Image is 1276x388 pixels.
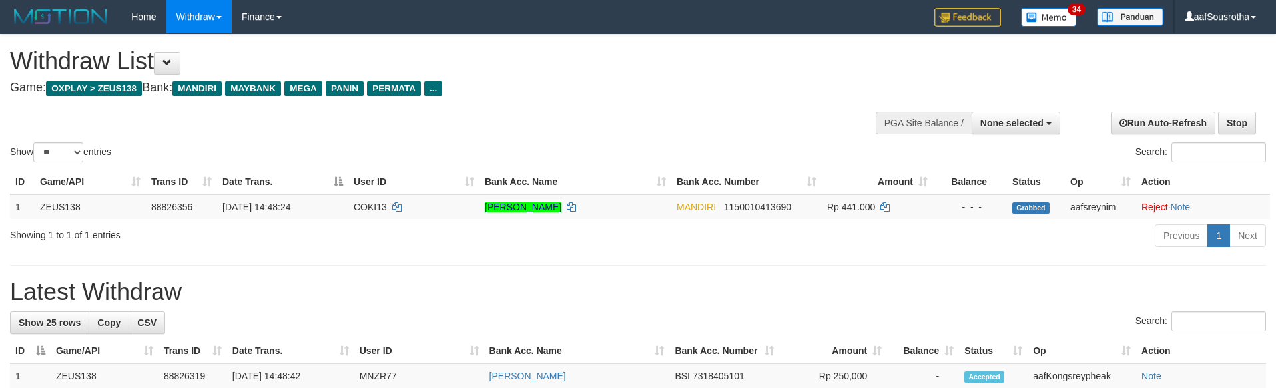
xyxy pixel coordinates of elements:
span: Grabbed [1012,202,1050,214]
a: 1 [1207,224,1230,247]
span: Copy [97,317,121,328]
td: · [1136,194,1270,219]
th: ID: activate to sort column descending [10,339,51,363]
label: Search: [1135,142,1266,162]
th: Trans ID: activate to sort column ascending [159,339,227,363]
th: Status: activate to sort column ascending [959,339,1028,363]
span: MANDIRI [172,81,222,96]
div: - - - [938,200,1002,214]
span: Accepted [964,371,1004,383]
td: 1 [10,194,35,219]
th: Bank Acc. Number: activate to sort column ascending [671,170,822,194]
th: Balance [933,170,1007,194]
span: Rp 441.000 [827,202,875,212]
th: Balance: activate to sort column ascending [887,339,959,363]
a: Reject [1141,202,1168,212]
span: MAYBANK [225,81,281,96]
th: Game/API: activate to sort column ascending [51,339,159,363]
span: [DATE] 14:48:24 [222,202,290,212]
span: 88826356 [151,202,192,212]
input: Search: [1171,142,1266,162]
span: MANDIRI [677,202,716,212]
span: Show 25 rows [19,317,81,328]
th: Date Trans.: activate to sort column descending [217,170,348,194]
td: ZEUS138 [35,194,146,219]
div: PGA Site Balance / [876,112,972,134]
span: 34 [1068,3,1086,15]
th: ID [10,170,35,194]
th: Action [1136,339,1266,363]
span: ... [424,81,442,96]
a: Previous [1155,224,1208,247]
th: User ID: activate to sort column ascending [348,170,479,194]
th: User ID: activate to sort column ascending [354,339,484,363]
th: Amount: activate to sort column ascending [779,339,887,363]
th: Bank Acc. Number: activate to sort column ascending [669,339,779,363]
span: MEGA [284,81,322,96]
h1: Withdraw List [10,48,837,75]
label: Show entries [10,142,111,162]
th: Date Trans.: activate to sort column ascending [227,339,354,363]
th: Bank Acc. Name: activate to sort column ascending [479,170,671,194]
a: Copy [89,311,129,334]
img: Button%20Memo.svg [1021,8,1077,27]
span: COKI13 [354,202,387,212]
img: Feedback.jpg [934,8,1001,27]
img: MOTION_logo.png [10,7,111,27]
span: PERMATA [367,81,421,96]
a: Stop [1218,112,1256,134]
a: Next [1229,224,1266,247]
span: Copy 7318405101 to clipboard [693,371,745,381]
th: Amount: activate to sort column ascending [822,170,933,194]
h4: Game: Bank: [10,81,837,95]
span: CSV [137,317,157,328]
div: Showing 1 to 1 of 1 entries [10,223,521,242]
th: Game/API: activate to sort column ascending [35,170,146,194]
td: aafsreynim [1065,194,1136,219]
a: Note [1171,202,1191,212]
th: Action [1136,170,1270,194]
a: Show 25 rows [10,311,89,334]
th: Trans ID: activate to sort column ascending [146,170,217,194]
th: Bank Acc. Name: activate to sort column ascending [484,339,670,363]
select: Showentries [33,142,83,162]
input: Search: [1171,311,1266,331]
span: BSI [675,371,690,381]
h1: Latest Withdraw [10,279,1266,305]
span: None selected [980,118,1044,128]
a: Run Auto-Refresh [1111,112,1215,134]
span: OXPLAY > ZEUS138 [46,81,142,96]
a: Note [1141,371,1161,381]
a: CSV [129,311,165,334]
th: Op: activate to sort column ascending [1028,339,1136,363]
th: Status [1007,170,1065,194]
a: [PERSON_NAME] [485,202,561,212]
button: None selected [972,112,1060,134]
label: Search: [1135,311,1266,331]
span: PANIN [326,81,364,96]
span: Copy 1150010413690 to clipboard [724,202,791,212]
th: Op: activate to sort column ascending [1065,170,1136,194]
a: [PERSON_NAME] [489,371,566,381]
img: panduan.png [1097,8,1163,26]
